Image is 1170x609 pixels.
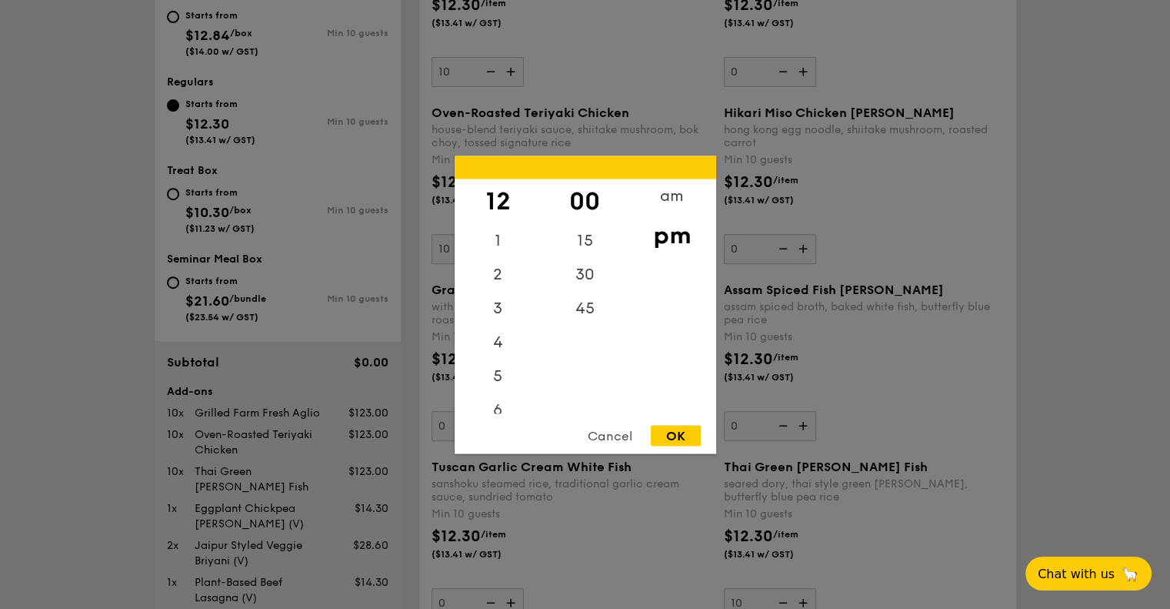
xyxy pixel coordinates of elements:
[1121,565,1139,583] span: 🦙
[455,179,542,223] div: 12
[1025,557,1152,591] button: Chat with us🦙
[651,425,701,446] div: OK
[455,223,542,257] div: 1
[455,325,542,359] div: 4
[572,425,648,446] div: Cancel
[542,291,628,325] div: 45
[1038,567,1115,581] span: Chat with us
[455,291,542,325] div: 3
[455,257,542,291] div: 2
[542,179,628,223] div: 00
[628,212,715,257] div: pm
[455,359,542,393] div: 5
[542,257,628,291] div: 30
[455,393,542,427] div: 6
[628,179,715,212] div: am
[542,223,628,257] div: 15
